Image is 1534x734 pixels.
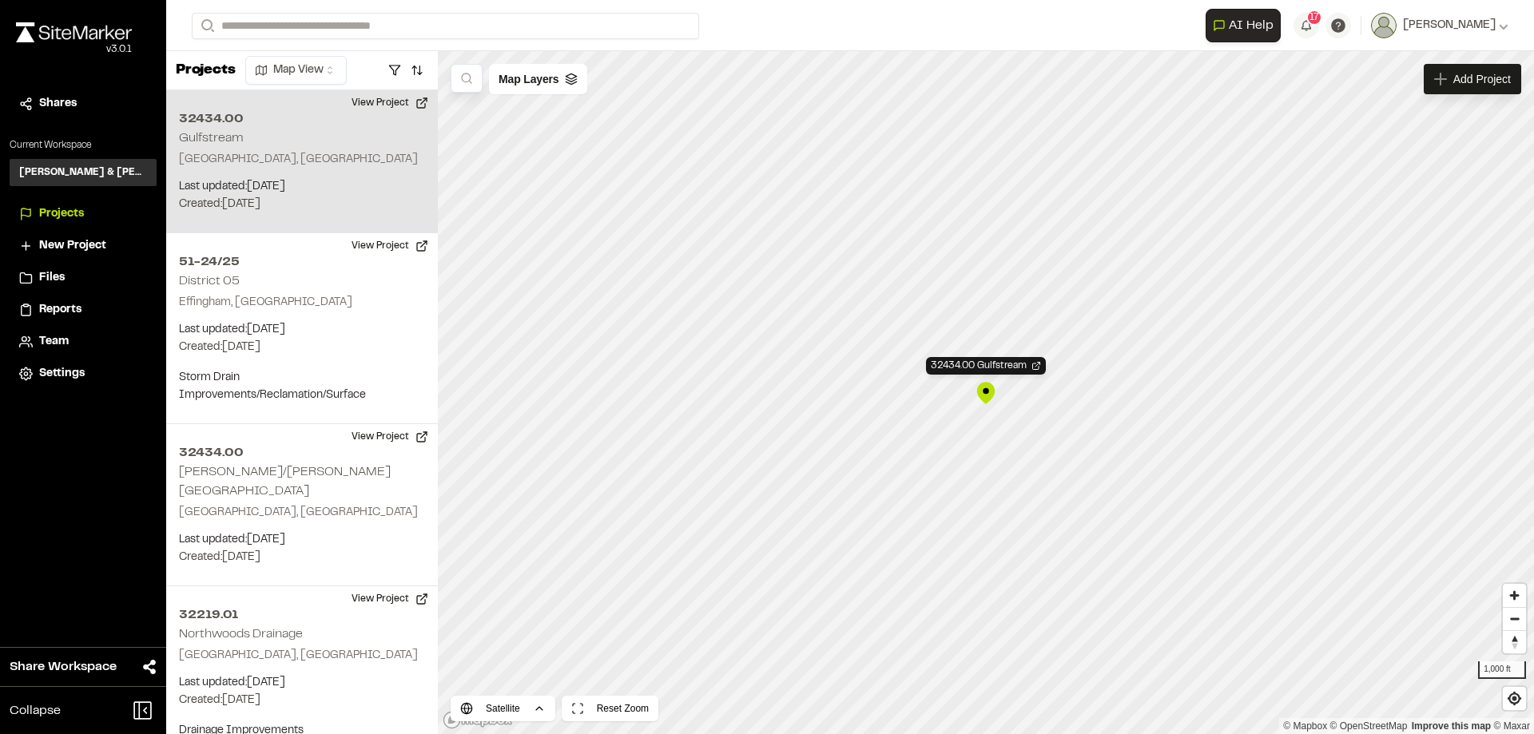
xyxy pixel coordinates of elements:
button: Satellite [451,696,555,721]
div: 1,000 ft [1478,661,1526,679]
button: Reset Zoom [562,696,658,721]
span: Reset bearing to north [1503,631,1526,653]
a: Shares [19,95,147,113]
a: Projects [19,205,147,223]
span: Team [39,333,69,351]
h2: Northwoods Drainage [179,629,303,640]
div: Open AI Assistant [1206,9,1287,42]
button: [PERSON_NAME] [1371,13,1508,38]
h2: Gulfstream [179,133,244,144]
p: Last updated: [DATE] [179,321,425,339]
p: [GEOGRAPHIC_DATA], [GEOGRAPHIC_DATA] [179,647,425,665]
p: Last updated: [DATE] [179,178,425,196]
p: Last updated: [DATE] [179,531,425,549]
a: OpenStreetMap [1330,720,1408,732]
span: Files [39,269,65,287]
a: Mapbox [1283,720,1327,732]
canvas: Map [438,51,1534,734]
div: Map marker [974,381,998,405]
a: Files [19,269,147,287]
h2: 32434.00 [179,443,425,462]
img: User [1371,13,1397,38]
span: AI Help [1229,16,1274,35]
span: Reports [39,301,81,319]
p: Created: [DATE] [179,196,425,213]
span: Shares [39,95,77,113]
h3: [PERSON_NAME] & [PERSON_NAME] Inc. [19,165,147,180]
h2: District 05 [179,276,240,287]
p: [GEOGRAPHIC_DATA], [GEOGRAPHIC_DATA] [179,151,425,169]
p: Current Workspace [10,138,157,153]
button: Zoom in [1503,584,1526,607]
button: View Project [342,586,438,612]
h2: 32434.00 [179,109,425,129]
span: Projects [39,205,84,223]
a: Map feedback [1412,720,1491,732]
a: New Project [19,237,147,255]
span: Add Project [1453,71,1511,87]
p: Last updated: [DATE] [179,674,425,692]
a: Settings [19,365,147,383]
button: 17 [1294,13,1319,38]
span: [PERSON_NAME] [1403,17,1496,34]
button: Reset bearing to north [1503,630,1526,653]
button: Find my location [1503,687,1526,710]
button: View Project [342,90,438,116]
span: Share Workspace [10,657,117,676]
button: Search [192,13,221,39]
p: Projects [176,60,236,81]
p: Effingham, [GEOGRAPHIC_DATA] [179,294,425,311]
button: Open AI Assistant [1206,9,1281,42]
p: Created: [DATE] [179,692,425,709]
p: Storm Drain Improvements/Reclamation/Surface [179,369,425,404]
span: New Project [39,237,106,255]
span: Zoom out [1503,608,1526,630]
button: View Project [342,424,438,450]
h2: 51-24/25 [179,252,425,272]
a: Reports [19,301,147,319]
img: rebrand.png [16,22,132,42]
span: Settings [39,365,85,383]
p: [GEOGRAPHIC_DATA], [GEOGRAPHIC_DATA] [179,504,425,522]
span: 17 [1309,10,1319,25]
p: Created: [DATE] [179,339,425,356]
a: Team [19,333,147,351]
div: Oh geez...please don't... [16,42,132,57]
button: Zoom out [1503,607,1526,630]
button: View Project [342,233,438,259]
h2: 32219.01 [179,605,425,625]
a: Mapbox logo [443,711,513,729]
span: Map Layers [499,70,558,88]
a: Maxar [1493,720,1530,732]
p: Created: [DATE] [179,549,425,566]
h2: [PERSON_NAME]/[PERSON_NAME][GEOGRAPHIC_DATA] [179,466,391,497]
span: Collapse [10,701,61,720]
div: Open Project [926,357,1046,375]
